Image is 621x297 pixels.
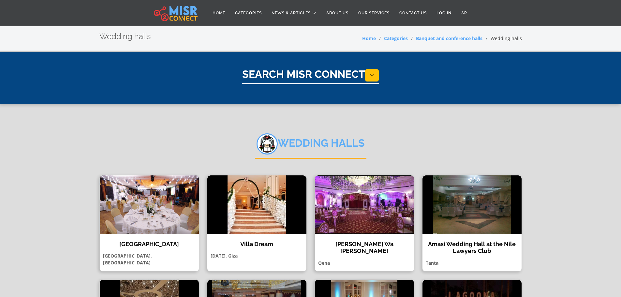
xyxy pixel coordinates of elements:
[100,175,199,234] img: Triumph Plaza Hotel Wedding Hall
[422,175,522,234] img: Amasi Wedding Hall at the Nile Lawyers Club
[105,241,194,248] h4: [GEOGRAPHIC_DATA]
[418,175,526,272] a: Amasi Wedding Hall at the Nile Lawyers Club Amasi Wedding Hall at the Nile Lawyers Club Tanta
[384,35,408,41] a: Categories
[427,241,517,255] h4: Amasi Wedding Hall at the Nile Lawyers Club
[99,32,151,41] h2: Wedding halls
[456,7,472,19] a: AR
[482,35,522,42] li: Wedding halls
[100,252,199,266] p: [GEOGRAPHIC_DATA], [GEOGRAPHIC_DATA]
[230,7,267,19] a: Categories
[267,7,321,19] a: News & Articles
[242,68,379,84] h1: Search Misr Connect
[257,133,278,155] img: zqgIrRtDX04opw8WITcK.png
[320,241,409,255] h4: [PERSON_NAME] Wa [PERSON_NAME]
[272,10,311,16] span: News & Articles
[353,7,394,19] a: Our Services
[208,7,230,19] a: Home
[422,260,522,266] p: Tanta
[255,133,366,159] h2: Wedding halls
[207,252,306,259] p: [DATE], Giza
[321,7,353,19] a: About Us
[432,7,456,19] a: Log in
[394,7,432,19] a: Contact Us
[96,175,203,272] a: Triumph Plaza Hotel Wedding Hall [GEOGRAPHIC_DATA] [GEOGRAPHIC_DATA], [GEOGRAPHIC_DATA]
[203,175,311,272] a: Villa Dream Villa Dream [DATE], Giza
[154,5,198,21] img: main.misr_connect
[315,175,414,234] img: Alf Leila Wa Leila Hall
[416,35,482,41] a: Banquet and conference halls
[212,241,302,248] h4: Villa Dream
[207,175,306,234] img: Villa Dream
[362,35,376,41] a: Home
[315,260,414,266] p: Qena
[311,175,418,272] a: Alf Leila Wa Leila Hall [PERSON_NAME] Wa [PERSON_NAME] Qena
